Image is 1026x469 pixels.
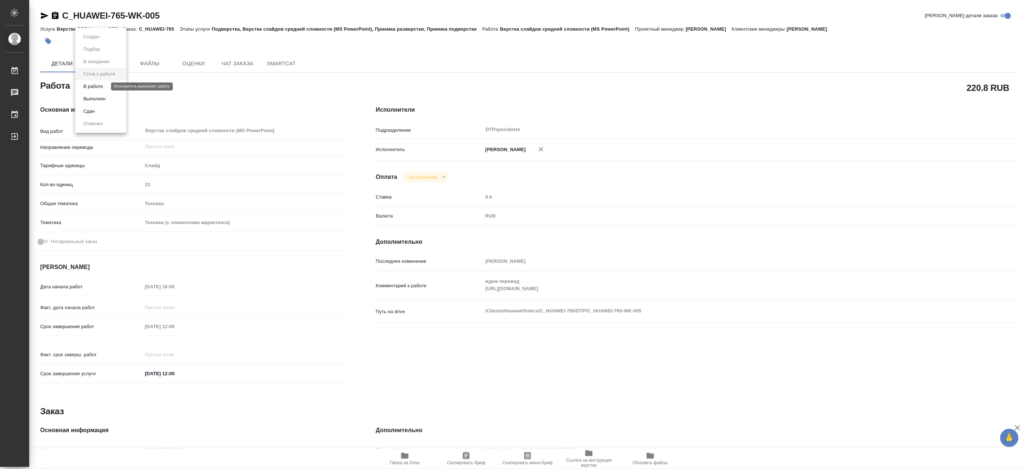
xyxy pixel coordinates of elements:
button: Подбор [81,45,102,53]
button: Готов к работе [81,70,118,78]
button: В ожидании [81,58,112,66]
button: В работе [81,82,105,91]
button: Создан [81,33,102,41]
button: Выполнен [81,95,108,103]
button: Сдан [81,107,97,115]
button: Отменен [81,120,105,128]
